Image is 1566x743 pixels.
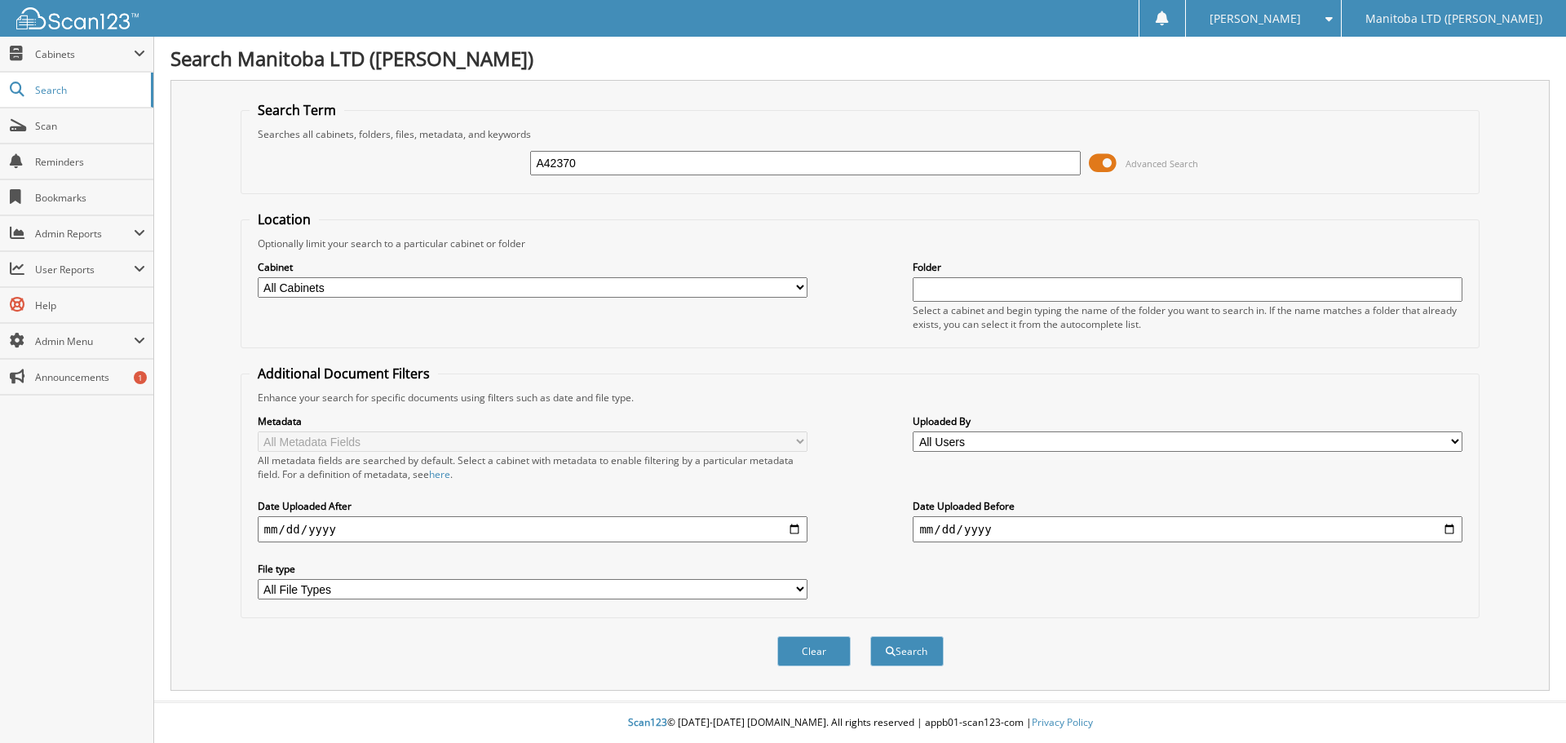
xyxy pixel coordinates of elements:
legend: Location [250,210,319,228]
div: © [DATE]-[DATE] [DOMAIN_NAME]. All rights reserved | appb01-scan123-com | [154,703,1566,743]
input: end [913,516,1462,542]
div: Select a cabinet and begin typing the name of the folder you want to search in. If the name match... [913,303,1462,331]
div: 1 [134,371,147,384]
label: Metadata [258,414,807,428]
span: Search [35,83,143,97]
span: Announcements [35,370,145,384]
label: Cabinet [258,260,807,274]
span: Help [35,299,145,312]
button: Search [870,636,944,666]
span: Manitoba LTD ([PERSON_NAME]) [1365,14,1542,24]
a: here [429,467,450,481]
span: Admin Menu [35,334,134,348]
span: Reminders [35,155,145,169]
div: Searches all cabinets, folders, files, metadata, and keywords [250,127,1471,141]
h1: Search Manitoba LTD ([PERSON_NAME]) [170,45,1550,72]
button: Clear [777,636,851,666]
span: Advanced Search [1126,157,1198,170]
span: Scan [35,119,145,133]
span: Bookmarks [35,191,145,205]
label: File type [258,562,807,576]
label: Date Uploaded Before [913,499,1462,513]
input: start [258,516,807,542]
span: Scan123 [628,715,667,729]
span: Cabinets [35,47,134,61]
span: User Reports [35,263,134,276]
img: scan123-logo-white.svg [16,7,139,29]
div: Enhance your search for specific documents using filters such as date and file type. [250,391,1471,405]
legend: Search Term [250,101,344,119]
legend: Additional Document Filters [250,365,438,383]
label: Date Uploaded After [258,499,807,513]
div: Optionally limit your search to a particular cabinet or folder [250,237,1471,250]
a: Privacy Policy [1032,715,1093,729]
label: Uploaded By [913,414,1462,428]
label: Folder [913,260,1462,274]
span: Admin Reports [35,227,134,241]
div: All metadata fields are searched by default. Select a cabinet with metadata to enable filtering b... [258,453,807,481]
span: [PERSON_NAME] [1210,14,1301,24]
